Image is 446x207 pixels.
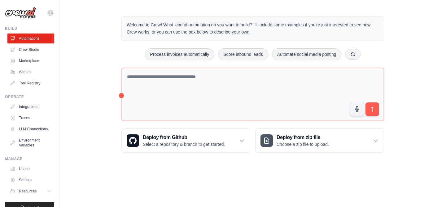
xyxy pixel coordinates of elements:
[7,186,54,196] button: Resources
[7,135,54,150] a: Environment Variables
[145,48,215,60] button: Process invoices automatically
[5,7,36,19] img: Logo
[218,48,268,60] button: Score inbound leads
[7,113,54,123] a: Traces
[19,189,37,194] span: Resources
[7,45,54,55] a: Crew Studio
[7,34,54,43] a: Automations
[272,48,342,60] button: Automate social media posting
[7,78,54,88] a: Tool Registry
[143,134,225,141] h3: Deploy from Github
[7,175,54,185] a: Settings
[5,26,54,31] div: Build
[5,156,54,161] div: Manage
[277,141,329,147] p: Choose a zip file to upload.
[7,164,54,174] a: Usage
[7,56,54,66] a: Marketplace
[277,134,329,141] h3: Deploy from zip file
[143,141,225,147] p: Select a repository & branch to get started.
[5,94,54,99] div: Operate
[7,102,54,112] a: Integrations
[7,124,54,134] a: LLM Connections
[7,67,54,77] a: Agents
[127,21,379,36] p: Welcome to Crew! What kind of automation do you want to build? I'll include some examples if you'...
